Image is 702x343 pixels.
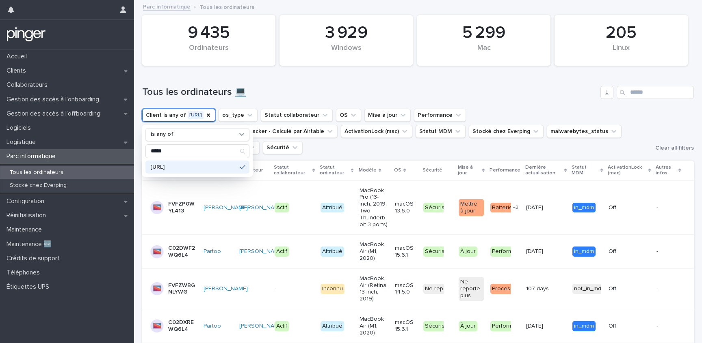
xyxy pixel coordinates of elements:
div: Linux [568,44,674,61]
p: Accueil [3,53,33,60]
p: - [656,285,681,292]
img: mTgBEunGTSyRkCgitkcU [6,26,46,43]
p: C02DWF2WQ6L4 [168,245,197,259]
a: [PERSON_NAME] [239,323,284,330]
div: Sécurisé [423,247,450,257]
span: Clear all filters [655,145,694,151]
p: Off [609,285,637,292]
p: Stocké chez Everping [3,182,73,189]
p: MacBook Air (Retina, 13-inch, 2019) [360,275,388,302]
div: À jour [459,321,477,331]
div: Actif [275,203,289,213]
p: [DATE] [526,247,545,255]
div: 9 435 [156,23,262,43]
p: Collaborateurs [3,81,54,89]
div: Processeur [490,284,524,294]
div: Ne reporte plus [423,284,468,294]
button: Mise à jour [364,109,411,122]
div: in_mdm [572,203,596,213]
button: OS [336,109,361,122]
p: - [239,285,268,292]
p: - [656,323,681,330]
div: À jour [459,247,477,257]
p: Logiciels [3,124,37,132]
p: Maintenance [3,226,48,234]
p: macOS 15.6.1 [395,245,417,259]
input: Search [146,145,249,158]
p: 107 days [526,284,550,292]
p: [DATE] [526,321,545,330]
button: ActivationLock (mac) [341,125,412,138]
p: [URL] [150,164,236,170]
h1: Tous les ordinateurs 💻 [142,86,597,98]
div: Performant [490,321,522,331]
div: not_in_mdm [572,284,607,294]
a: Partoo [204,248,221,255]
div: in_mdm [572,247,596,257]
p: [DATE] [526,203,545,211]
div: Inconnu [321,284,344,294]
p: Parc informatique [3,152,62,160]
tr: C02DXREWQ6L4Partoo [PERSON_NAME] ActifAttribuéMacBook Air (M1, 2020)macOS 15.6.1SécuriséÀ jourPer... [142,309,694,343]
span: + 2 [513,205,518,210]
button: Stocké chez Everping [469,125,544,138]
p: Tous les ordinateurs [3,169,70,176]
p: Sécurité [422,166,442,175]
div: Ordinateurs [156,44,262,61]
p: FVFZWBGNLYWG [168,282,197,296]
div: Attribué [321,203,344,213]
p: Clients [3,67,32,75]
p: Crédits de support [3,255,66,262]
div: Batterie [490,203,514,213]
p: Gestion des accès à l’offboarding [3,110,107,118]
button: Performance [414,109,466,122]
div: Sécurisé [423,321,450,331]
div: 3 929 [293,23,399,43]
a: Parc informatique [143,2,191,11]
p: - [656,204,681,211]
div: Windows [293,44,399,61]
div: Mettre à jour [459,199,483,216]
div: in_mdm [572,321,596,331]
p: ActivationLock (mac) [608,163,646,178]
div: Actif [275,321,289,331]
p: FVFZP0WYL413 [168,201,197,214]
a: [PERSON_NAME] [204,204,248,211]
div: Mac [431,44,537,61]
p: C02DXREWQ6L4 [168,319,197,333]
p: Gestion des accès à l’onboarding [3,96,106,103]
button: Statut MDM [416,125,466,138]
button: Sécurité [263,141,303,154]
p: MacBook Air (M1, 2020) [360,241,388,262]
p: Maintenance 🆕 [3,240,58,248]
p: MacBook Pro (13-inch, 2019, Two Thunderbolt 3 ports) [360,187,388,228]
a: Partoo [204,323,221,330]
div: Performant [490,247,522,257]
a: [PERSON_NAME] [239,204,284,211]
p: MacBook Air (M1, 2020) [360,316,388,336]
button: os_type [219,109,258,122]
p: Logistique [3,138,42,146]
p: Configuration [3,197,51,205]
tr: C02DWF2WQ6L4Partoo [PERSON_NAME] ActifAttribuéMacBook Air (M1, 2020)macOS 15.6.1SécuriséÀ jourPer... [142,235,694,268]
tr: FVFZWBGNLYWG[PERSON_NAME] --InconnuMacBook Air (Retina, 13-inch, 2019)macOS 14.5.0Ne reporte plus... [142,268,694,309]
p: Performance [490,166,520,175]
button: Clear all filters [652,142,694,154]
p: Off [609,248,637,255]
input: Search [617,86,694,99]
p: Statut ordinateur [320,163,349,178]
button: Statut collaborateur [261,109,333,122]
p: Off [609,204,637,211]
div: Actif [275,247,289,257]
p: - [275,285,303,292]
div: Attribué [321,321,344,331]
div: 205 [568,23,674,43]
a: [PERSON_NAME] [239,248,284,255]
div: Ne reporte plus [459,277,483,300]
p: Étiquettes UPS [3,283,56,291]
p: Statut collaborateur [274,163,310,178]
div: 5 299 [431,23,537,43]
p: Dernière actualisation [525,163,562,178]
p: Mise à jour [458,163,480,178]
